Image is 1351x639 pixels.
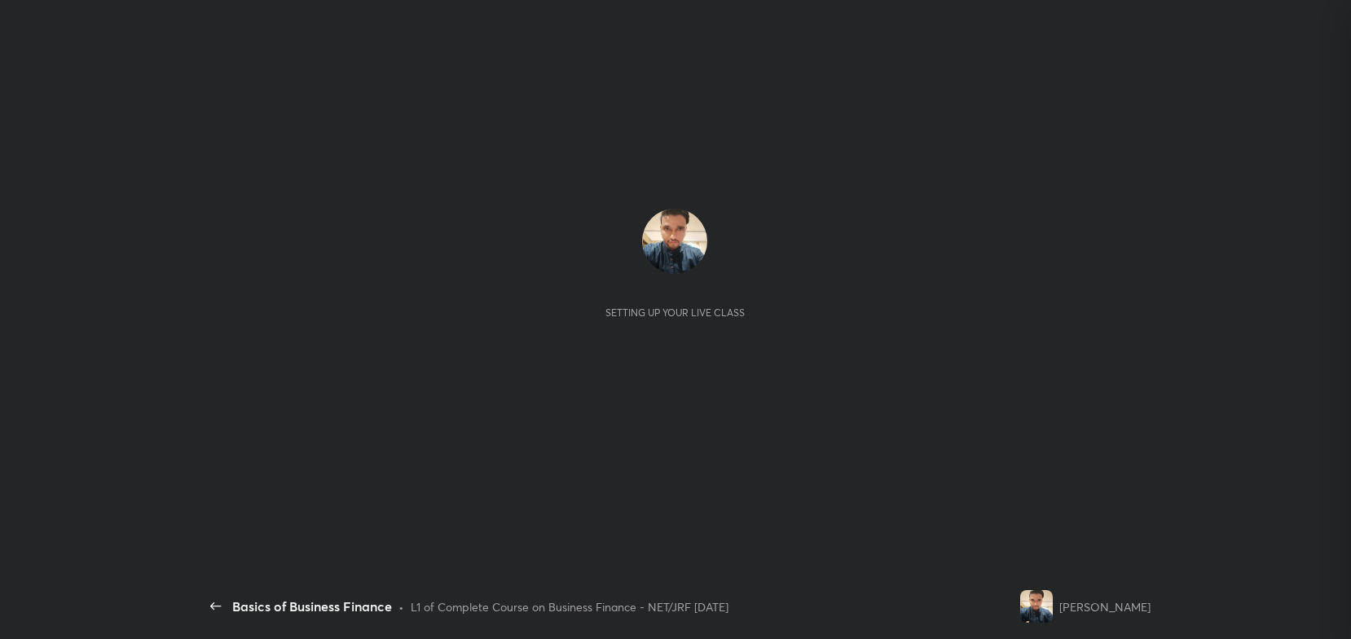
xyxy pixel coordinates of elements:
img: 55473ce4c9694ef3bb855ddd9006c2b4.jpeg [642,209,707,274]
div: [PERSON_NAME] [1059,598,1151,615]
div: • [398,598,404,615]
img: 55473ce4c9694ef3bb855ddd9006c2b4.jpeg [1020,590,1053,623]
div: L1 of Complete Course on Business Finance - NET/JRF [DATE] [411,598,728,615]
div: Setting up your live class [605,306,745,319]
div: Basics of Business Finance [232,597,392,616]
